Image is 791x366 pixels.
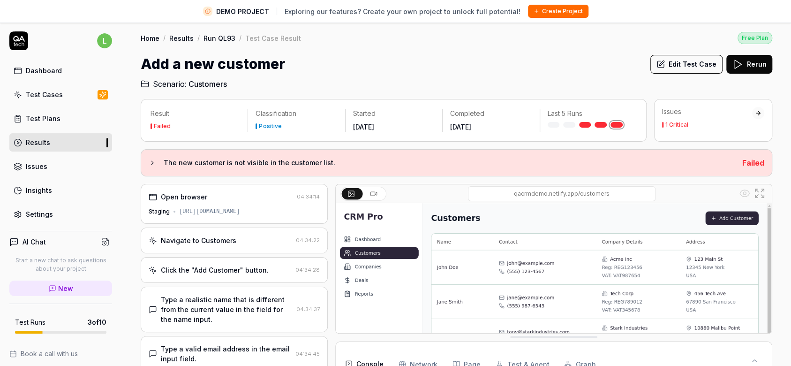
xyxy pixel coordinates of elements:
[161,344,292,364] div: Type a valid email address in the email input field.
[26,114,60,123] div: Test Plans
[353,123,374,131] time: [DATE]
[197,33,200,43] div: /
[161,265,269,275] div: Click the "Add Customer" button.
[752,186,767,201] button: Open in full screen
[297,193,320,200] time: 04:34:14
[726,55,772,74] button: Rerun
[9,133,112,152] a: Results
[742,158,764,168] span: Failed
[26,137,50,147] div: Results
[665,122,688,128] div: 1 Critical
[239,33,241,43] div: /
[169,33,194,43] a: Results
[154,123,171,129] div: Failed
[216,7,269,16] span: DEMO PROJECT
[26,209,53,219] div: Settings
[296,237,320,244] time: 04:34:22
[141,33,159,43] a: Home
[88,317,106,327] span: 3 of 10
[15,318,45,327] h5: Test Runs
[738,31,772,44] button: Free Plan
[164,157,735,168] h3: The new customer is not visible in the customer list.
[26,66,62,76] div: Dashboard
[141,78,227,90] a: Scenario:Customers
[26,161,47,171] div: Issues
[296,306,320,313] time: 04:34:37
[58,283,73,293] span: New
[9,205,112,223] a: Settings
[9,281,112,296] a: New
[9,349,112,358] a: Book a call with us
[9,61,112,80] a: Dashboard
[179,207,240,216] div: [URL][DOMAIN_NAME]
[161,236,236,245] div: Navigate to Customers
[151,109,240,118] p: Result
[188,78,227,90] span: Customers
[26,185,52,195] div: Insights
[295,351,320,357] time: 04:34:45
[97,31,112,50] button: l
[285,7,520,16] span: Exploring our features? Create your own project to unlock full potential!
[151,78,187,90] span: Scenario:
[149,157,735,168] button: The new customer is not visible in the customer list.
[353,109,435,118] p: Started
[149,207,170,216] div: Staging
[256,109,337,118] p: Classification
[738,32,772,44] div: Free Plan
[9,181,112,199] a: Insights
[161,295,293,324] div: Type a realistic name that is different from the current value in the field for the name input.
[450,109,532,118] p: Completed
[259,123,281,129] div: Positive
[548,109,629,118] p: Last 5 Runs
[163,33,166,43] div: /
[97,33,112,48] span: l
[295,267,320,273] time: 04:34:28
[9,157,112,175] a: Issues
[203,33,235,43] a: Run QL93
[21,349,78,358] span: Book a call with us
[9,85,112,104] a: Test Cases
[23,237,46,247] h4: AI Chat
[26,90,63,99] div: Test Cases
[662,107,752,116] div: Issues
[650,55,723,74] button: Edit Test Case
[450,123,471,131] time: [DATE]
[9,109,112,128] a: Test Plans
[737,186,752,201] button: Show all interative elements
[141,53,285,75] h1: Add a new customer
[9,256,112,273] p: Start a new chat to ask questions about your project
[528,5,588,18] button: Create Project
[161,192,207,202] div: Open browser
[245,33,301,43] div: Test Case Result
